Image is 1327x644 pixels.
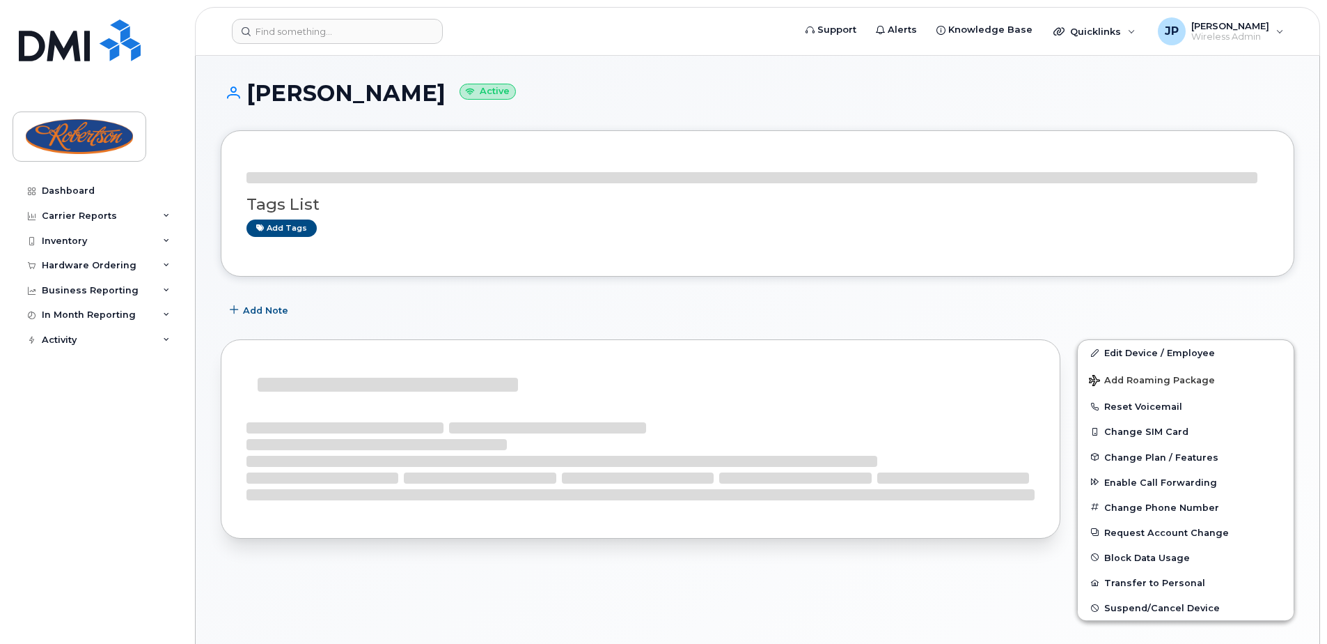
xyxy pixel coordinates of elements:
[246,220,317,237] a: Add tags
[1078,545,1294,570] button: Block Data Usage
[1078,470,1294,495] button: Enable Call Forwarding
[1078,419,1294,444] button: Change SIM Card
[221,81,1294,105] h1: [PERSON_NAME]
[246,196,1269,213] h3: Tags List
[1104,603,1220,613] span: Suspend/Cancel Device
[1078,595,1294,620] button: Suspend/Cancel Device
[1104,477,1217,487] span: Enable Call Forwarding
[1078,495,1294,520] button: Change Phone Number
[1104,452,1218,462] span: Change Plan / Features
[243,304,288,317] span: Add Note
[221,298,300,323] button: Add Note
[1078,570,1294,595] button: Transfer to Personal
[460,84,516,100] small: Active
[1078,340,1294,365] a: Edit Device / Employee
[1078,445,1294,470] button: Change Plan / Features
[1078,520,1294,545] button: Request Account Change
[1089,375,1215,388] span: Add Roaming Package
[1078,365,1294,394] button: Add Roaming Package
[1078,394,1294,419] button: Reset Voicemail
